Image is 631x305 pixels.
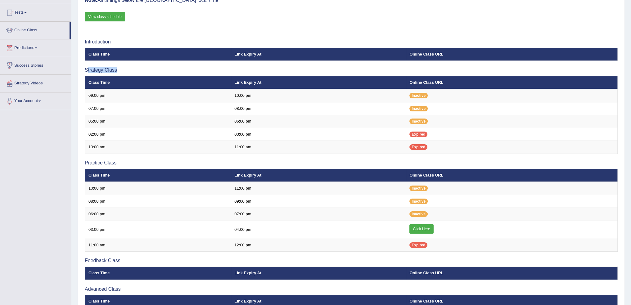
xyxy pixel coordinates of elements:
[85,67,618,73] h3: Strategy Class
[85,89,231,102] td: 09:00 pm
[85,141,231,154] td: 10:00 am
[406,267,617,280] th: Online Class URL
[231,169,406,182] th: Link Expiry At
[0,22,70,37] a: Online Class
[0,57,71,73] a: Success Stories
[85,76,231,89] th: Class Time
[409,199,428,204] span: Inactive
[231,102,406,115] td: 08:00 pm
[85,267,231,280] th: Class Time
[85,39,618,45] h3: Introduction
[231,208,406,221] td: 07:00 pm
[85,221,231,239] td: 03:00 pm
[85,115,231,128] td: 05:00 pm
[0,92,71,108] a: Your Account
[409,144,427,150] span: Expired
[406,76,617,89] th: Online Class URL
[85,169,231,182] th: Class Time
[409,132,427,137] span: Expired
[409,211,428,217] span: Inactive
[231,48,406,61] th: Link Expiry At
[409,119,428,124] span: Inactive
[85,48,231,61] th: Class Time
[0,4,71,20] a: Tests
[85,208,231,221] td: 06:00 pm
[85,258,618,263] h3: Feedback Class
[231,221,406,239] td: 04:00 pm
[231,141,406,154] td: 11:00 am
[409,93,428,98] span: Inactive
[85,160,618,166] h3: Practice Class
[85,239,231,252] td: 11:00 am
[231,267,406,280] th: Link Expiry At
[231,115,406,128] td: 06:00 pm
[85,102,231,115] td: 07:00 pm
[231,76,406,89] th: Link Expiry At
[0,75,71,90] a: Strategy Videos
[85,195,231,208] td: 08:00 pm
[406,48,617,61] th: Online Class URL
[85,128,231,141] td: 02:00 pm
[231,239,406,252] td: 12:00 pm
[85,12,125,21] a: View class schedule
[409,242,427,248] span: Expired
[231,182,406,195] td: 11:00 pm
[231,89,406,102] td: 10:00 pm
[85,182,231,195] td: 10:00 pm
[85,286,618,292] h3: Advanced Class
[0,39,71,55] a: Predictions
[409,186,428,191] span: Inactive
[231,195,406,208] td: 09:00 pm
[231,128,406,141] td: 03:00 pm
[409,224,433,234] a: Click Here
[406,169,617,182] th: Online Class URL
[409,106,428,111] span: Inactive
